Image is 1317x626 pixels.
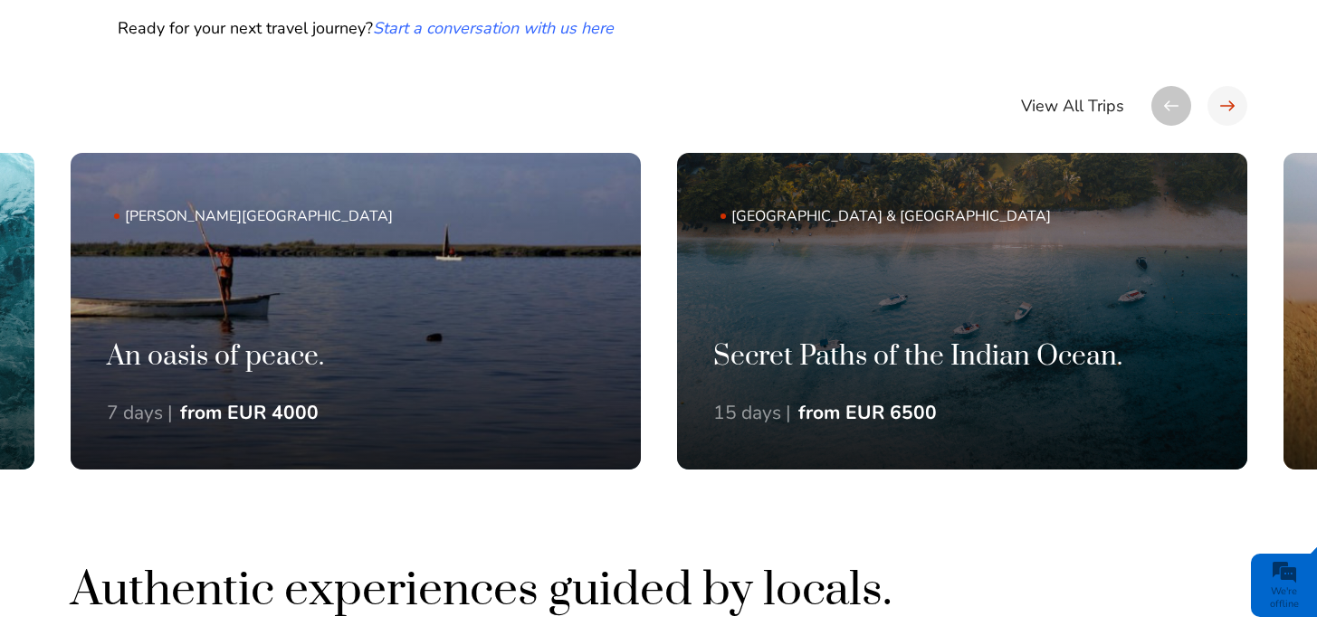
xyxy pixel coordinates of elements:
h3: An oasis of peace. [107,340,605,375]
p: Ready for your next travel journey? [118,17,894,40]
textarea: Type your message and click 'Submit' [24,274,330,474]
div: Leave a message [121,95,331,119]
div: from EUR 6500 [798,400,937,426]
input: Enter your email address [24,221,330,261]
input: Enter your last name [24,167,330,207]
span: [PERSON_NAME][GEOGRAPHIC_DATA] [114,206,525,226]
div: from EUR 4000 [180,400,319,426]
em: Submit [265,489,329,514]
a: View All Trips [1021,86,1124,126]
div: Navigation go back [20,93,47,120]
div: We're offline [1255,585,1312,611]
div: 15 days | [713,400,791,426]
h2: Authentic experiences guided by locals. [71,560,1247,621]
div: 7 days | [107,400,173,426]
div: Minimize live chat window [297,9,340,52]
h3: Secret Paths of the Indian Ocean. [713,340,1211,375]
a: Start a conversation with us here [373,17,614,39]
span: [GEOGRAPHIC_DATA] & [GEOGRAPHIC_DATA] [721,206,1131,226]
